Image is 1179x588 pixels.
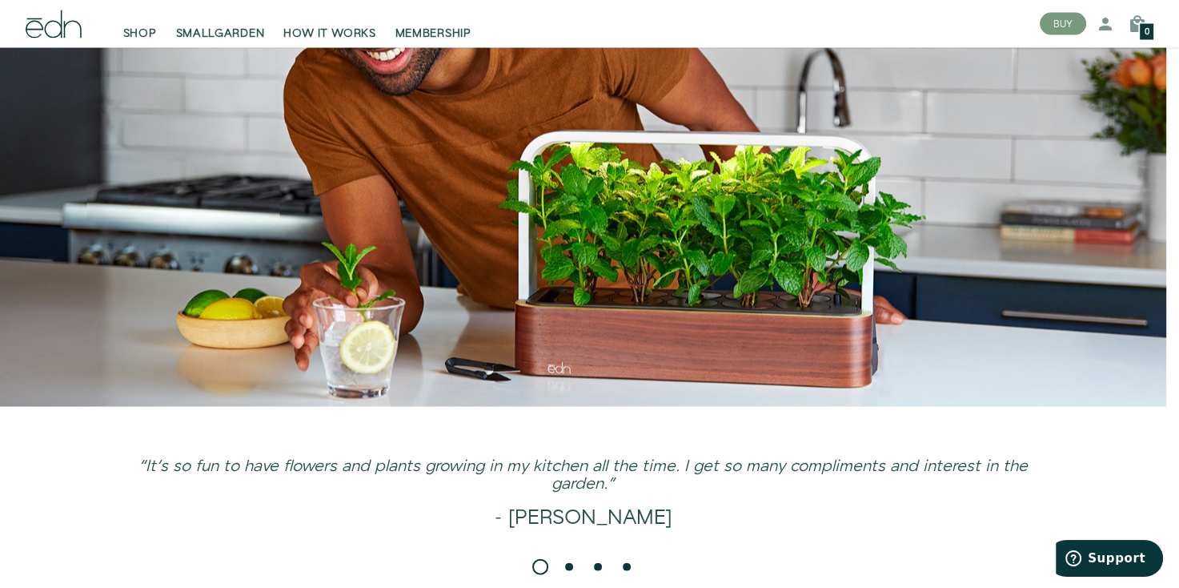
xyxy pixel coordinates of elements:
h3: “It's so fun to have flowers and plants growing in my kitchen all the time. I get so many complim... [137,458,1029,493]
span: HOW IT WORKS [283,26,375,42]
li: Page dot 2 [561,559,577,575]
span: SHOP [123,26,157,42]
iframe: Opens a widget where you can find more information [1056,540,1163,580]
span: SMALLGARDEN [176,26,265,42]
button: BUY [1040,13,1086,35]
a: SHOP [114,6,166,42]
li: Page dot 4 [619,559,635,575]
li: Page dot 3 [590,559,606,575]
h2: - [PERSON_NAME] [137,506,1029,529]
a: MEMBERSHIP [386,6,481,42]
span: MEMBERSHIP [395,26,471,42]
li: Page dot 1 [532,559,548,575]
span: 0 [1145,28,1149,37]
a: SMALLGARDEN [166,6,275,42]
a: HOW IT WORKS [274,6,385,42]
